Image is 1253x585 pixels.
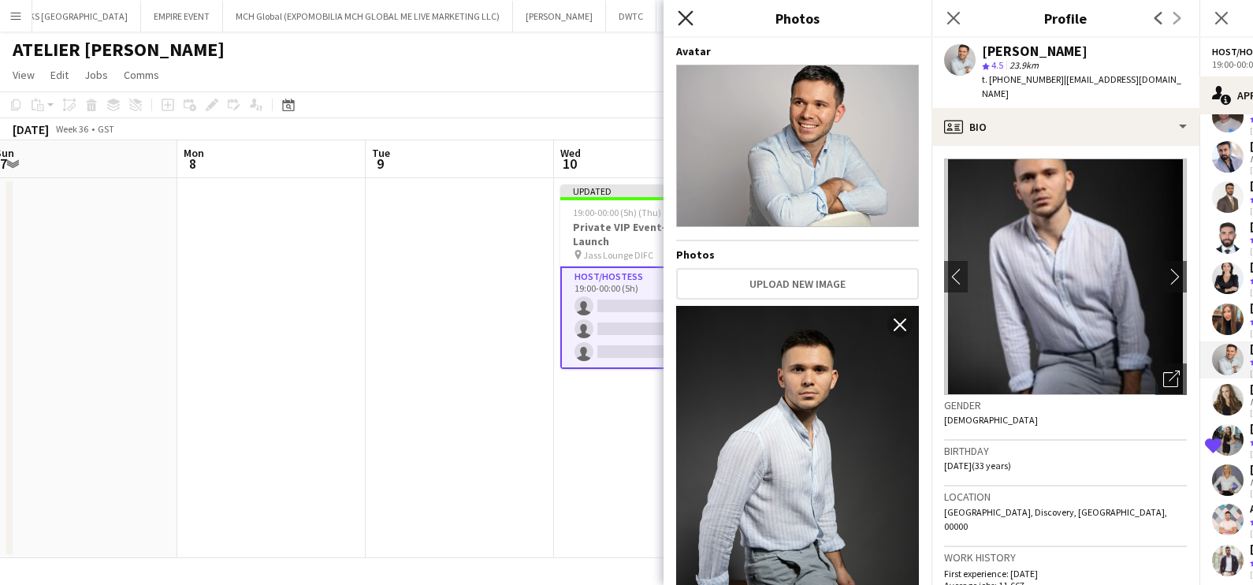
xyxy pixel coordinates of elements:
span: Jobs [84,68,108,82]
h3: Photos [664,8,931,28]
a: Comms [117,65,165,85]
span: Wed [560,146,581,160]
span: 23.9km [1006,59,1042,71]
button: DWTC [606,1,656,32]
div: Updated [560,184,737,197]
a: View [6,65,41,85]
a: Edit [44,65,75,85]
div: [PERSON_NAME] [982,44,1088,58]
img: Crew avatar or photo [944,158,1187,395]
span: [DATE] (33 years) [944,460,1011,471]
h1: ATELIER [PERSON_NAME] [13,38,225,61]
button: [PERSON_NAME] [513,1,606,32]
app-job-card: Updated19:00-00:00 (5h) (Thu)0/3Private VIP Event- Product Launch Jass Lounge DIFC1 RoleHost/Host... [560,184,737,369]
span: [DEMOGRAPHIC_DATA] [944,414,1038,426]
img: Crew avatar [676,65,919,227]
div: Open photos pop-in [1155,363,1187,395]
h3: Location [944,490,1187,504]
span: 9 [370,155,390,173]
button: Upload new image [676,268,919,300]
h3: Private VIP Event- Product Launch [560,220,737,248]
button: EMPIRE EVENT [141,1,223,32]
span: 4.5 [991,59,1003,71]
button: MCH Global (EXPOMOBILIA MCH GLOBAL ME LIVE MARKETING LLC) [223,1,513,32]
p: First experience: [DATE] [944,568,1187,579]
h3: Profile [931,8,1199,28]
h4: Avatar [676,44,919,58]
span: 19:00-00:00 (5h) (Thu) [573,207,661,218]
span: Comms [124,68,159,82]
a: Jobs [78,65,114,85]
div: Bio [931,108,1199,146]
span: | [EMAIL_ADDRESS][DOMAIN_NAME] [982,73,1181,99]
span: t. [PHONE_NUMBER] [982,73,1064,85]
h4: Photos [676,248,919,262]
span: [GEOGRAPHIC_DATA], Discovery, [GEOGRAPHIC_DATA], 00000 [944,506,1167,532]
app-card-role: Host/Hostess41A0/319:00-00:00 (5h) [560,266,737,369]
h3: Gender [944,398,1187,412]
span: Tue [372,146,390,160]
div: GST [98,123,114,135]
span: Edit [50,68,69,82]
span: 8 [181,155,204,173]
span: Mon [184,146,204,160]
span: 10 [558,155,581,173]
span: Jass Lounge DIFC [583,249,653,261]
span: View [13,68,35,82]
span: Week 36 [52,123,91,135]
button: BEYOND PROPERTIES/ OMNIYAT [656,1,808,32]
div: [DATE] [13,121,49,137]
h3: Birthday [944,444,1187,458]
h3: Work history [944,550,1187,565]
